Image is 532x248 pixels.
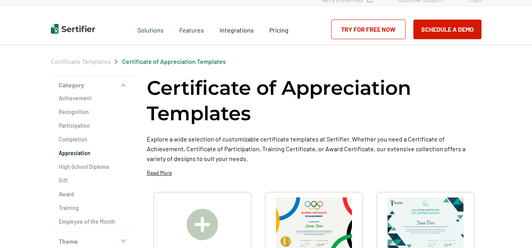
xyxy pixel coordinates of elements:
[187,209,218,240] img: Create A Blank Certificate
[59,94,129,102] a: Achievement
[269,24,289,34] a: Pricing
[51,58,226,65] div: Breadcrumb
[59,122,129,130] a: Participation
[493,210,532,248] iframe: Chat Widget
[220,24,254,34] a: Integrations
[59,163,129,171] a: High School Diploma
[51,24,95,34] img: Sertifier | Digital Credentialing Platform
[147,75,482,126] h1: Certificate of Appreciation Templates
[59,204,129,212] a: Training
[51,58,111,65] a: Certificate Templates
[179,24,204,34] span: Features
[269,26,289,34] span: Pricing
[59,177,129,185] a: Gift
[220,26,254,34] span: Integrations
[59,218,129,226] a: Employee of the Month
[147,134,482,163] p: Explore a wide selection of customizable certificate templates at Sertifier. Whether you need a C...
[59,108,129,116] a: Recognition
[122,58,226,65] a: Certificate of Appreciation Templates
[59,136,129,143] a: Completion
[147,169,172,177] p: Read More
[51,76,137,94] button: Category
[59,190,129,198] a: Award
[331,20,406,39] a: Try for Free Now
[51,94,137,232] div: Category
[137,24,164,34] span: Solutions
[59,149,129,157] a: Appreciation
